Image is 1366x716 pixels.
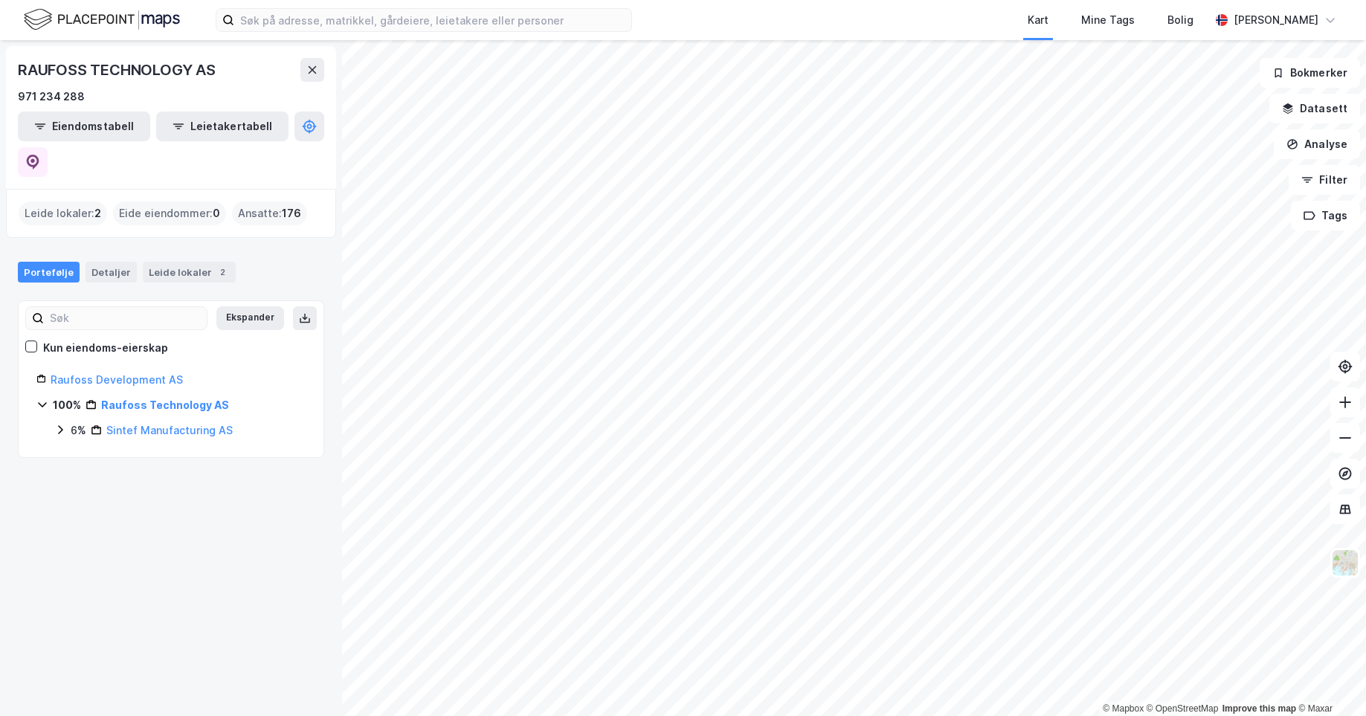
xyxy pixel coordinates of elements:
iframe: Chat Widget [1292,645,1366,716]
input: Søk [44,307,207,329]
div: RAUFOSS TECHNOLOGY AS [18,58,219,82]
button: Tags [1291,201,1360,230]
a: Raufoss Development AS [51,373,183,386]
img: Z [1331,549,1359,577]
button: Analyse [1274,129,1360,159]
input: Søk på adresse, matrikkel, gårdeiere, leietakere eller personer [234,9,631,31]
span: 2 [94,204,101,222]
span: 0 [213,204,220,222]
button: Ekspander [216,306,284,330]
div: Detaljer [86,262,137,283]
a: Raufoss Technology AS [101,399,229,411]
button: Filter [1289,165,1360,195]
div: 971 234 288 [18,88,85,106]
img: logo.f888ab2527a4732fd821a326f86c7f29.svg [24,7,180,33]
div: 6% [71,422,86,439]
div: 100% [53,396,81,414]
div: Mine Tags [1081,11,1135,29]
span: 176 [282,204,301,222]
button: Bokmerker [1260,58,1360,88]
button: Leietakertabell [156,112,289,141]
div: Leide lokaler : [19,201,107,225]
button: Eiendomstabell [18,112,150,141]
div: Leide lokaler [143,262,236,283]
div: Bolig [1167,11,1193,29]
a: OpenStreetMap [1147,703,1219,714]
div: Kun eiendoms-eierskap [43,339,168,357]
div: [PERSON_NAME] [1234,11,1318,29]
a: Mapbox [1103,703,1144,714]
a: Improve this map [1222,703,1296,714]
button: Datasett [1269,94,1360,123]
div: Eide eiendommer : [113,201,226,225]
div: Kart [1028,11,1048,29]
div: Ansatte : [232,201,307,225]
div: Portefølje [18,262,80,283]
a: Sintef Manufacturing AS [106,424,233,436]
div: 2 [215,265,230,280]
